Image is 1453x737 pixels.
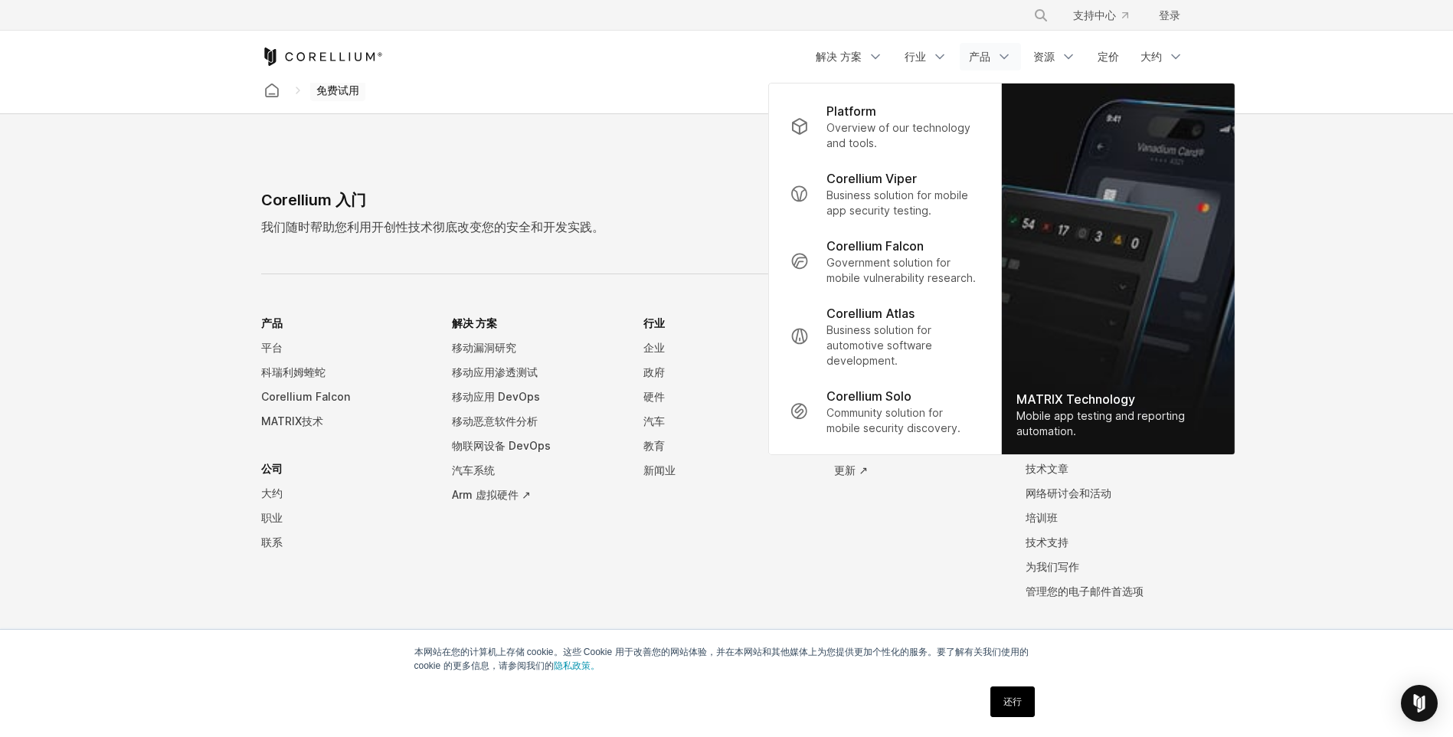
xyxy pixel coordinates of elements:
a: Platform Overview of our technology and tools. [777,93,991,160]
div: Mobile app testing and reporting automation. [1016,408,1219,439]
a: 隐私政策。 [554,660,600,671]
a: 还行 [990,686,1035,717]
a: 移动应用 DevOps [452,385,619,409]
p: Overview of our technology and tools. [826,120,979,151]
a: Arm 虚拟硬件 ↗ [452,483,619,507]
p: 我们随时帮助您利用开创性技术彻底改变您的安全和开发实践。 [261,218,604,236]
a: Corellium Atlas Business solution for automotive software development. [777,295,991,378]
p: Business solution for mobile app security testing. [826,188,979,218]
div: 打开对讲信使 [1401,685,1438,722]
p: Corellium Atlas [826,304,915,323]
a: 科瑞利姆主页 [261,47,383,66]
a: 为我们写作 [1026,555,1193,579]
div: 导航菜单 [1015,2,1193,29]
a: 联系 [261,530,428,555]
div: 导航菜单 [261,311,1193,627]
a: 硬件 [643,385,810,409]
a: 更新 ↗ [834,458,1001,483]
a: 移动应用渗透测试 [452,360,619,385]
a: Corellium Falcon Government solution for mobile vulnerability research. [777,228,991,295]
a: MATRIX技术 [261,409,428,434]
a: 新闻业 [643,458,810,483]
a: 职业 [261,506,428,530]
a: 汽车 [643,409,810,434]
a: 培训班 [1026,506,1193,530]
font: 行业 [905,49,926,64]
p: Platform [826,102,876,120]
p: Corellium Viper [826,169,917,188]
a: Corellium Falcon [261,385,428,409]
p: Corellium Falcon [826,237,924,255]
a: 技术支持 [1026,530,1193,555]
a: 定价 [1088,43,1128,70]
div: MATRIX Technology [1016,390,1219,408]
p: Business solution for automotive software development. [826,323,979,368]
button: 搜索 [1027,2,1055,29]
a: 科瑞利姆蝰蛇 [261,360,428,385]
a: Corellium Viper Business solution for mobile app security testing. [777,160,991,228]
a: 科瑞利姆之家 [258,80,286,101]
a: 教育 [643,434,810,458]
font: 支持中心 [1073,8,1116,23]
span: 免费试用 [310,80,365,101]
a: 物联网设备 DevOps [452,434,619,458]
div: Corellium 入门 [261,188,604,211]
a: 网络研讨会和活动 [1026,481,1193,506]
a: 管理您的电子邮件首选项 [1026,579,1193,604]
a: 企业 [643,336,810,360]
p: Community solution for mobile security discovery. [826,405,979,436]
p: Government solution for mobile vulnerability research. [826,255,979,286]
font: 解决 方案 [816,49,862,64]
a: 移动恶意软件分析 [452,409,619,434]
a: 大约 [261,481,428,506]
a: 登录 [1147,2,1193,29]
a: 汽车系统 [452,458,619,483]
a: 政府 [643,360,810,385]
a: Corellium Solo Community solution for mobile security discovery. [777,378,991,445]
p: Corellium Solo [826,387,911,405]
font: 大约 [1140,49,1162,64]
p: 本网站在您的计算机上存储 cookie。这些 Cookie 用于改善您的网站体验，并在本网站和其他媒体上为您提供更加个性化的服务。要了解有关我们使用的 cookie 的更多信息，请参阅我们的 [414,645,1039,673]
a: 技术文章 [1026,457,1193,481]
img: Matrix_WebNav_1x [1001,84,1234,454]
a: MATRIX Technology Mobile app testing and reporting automation. [1001,84,1234,454]
font: 资源 [1033,49,1055,64]
font: 产品 [969,49,990,64]
div: 导航菜单 [807,43,1193,70]
a: 移动漏洞研究 [452,336,619,360]
a: 平台 [261,336,428,360]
